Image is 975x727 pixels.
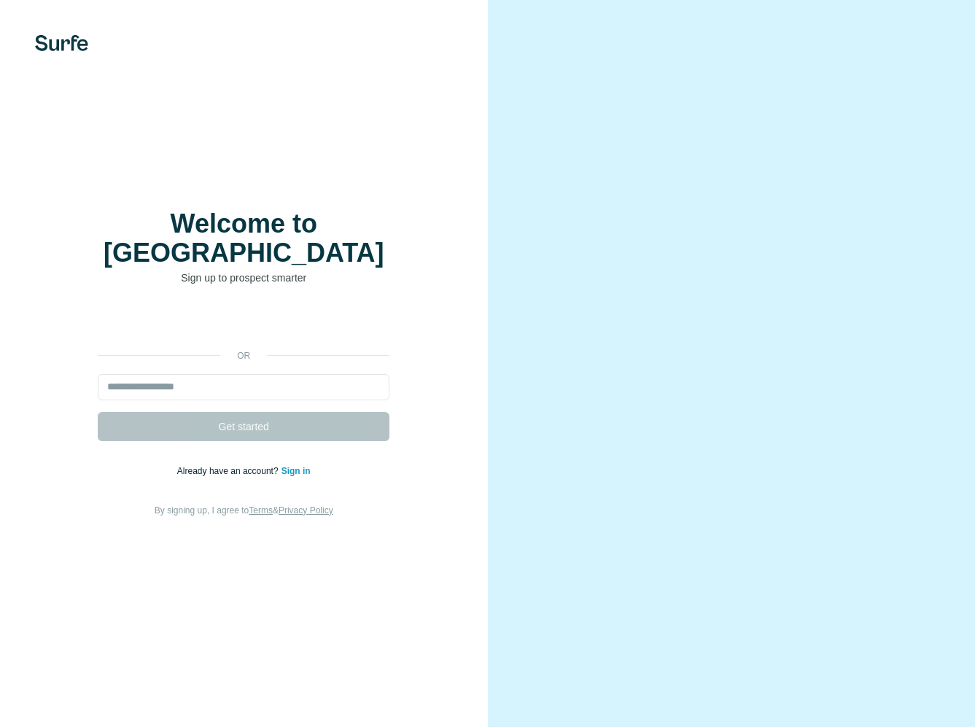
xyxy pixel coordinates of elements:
[220,349,267,362] p: or
[98,209,389,268] h1: Welcome to [GEOGRAPHIC_DATA]
[279,505,333,516] a: Privacy Policy
[155,505,333,516] span: By signing up, I agree to &
[249,505,273,516] a: Terms
[90,307,397,339] iframe: Sign in with Google Button
[177,466,281,476] span: Already have an account?
[35,35,88,51] img: Surfe's logo
[281,466,311,476] a: Sign in
[98,271,389,285] p: Sign up to prospect smarter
